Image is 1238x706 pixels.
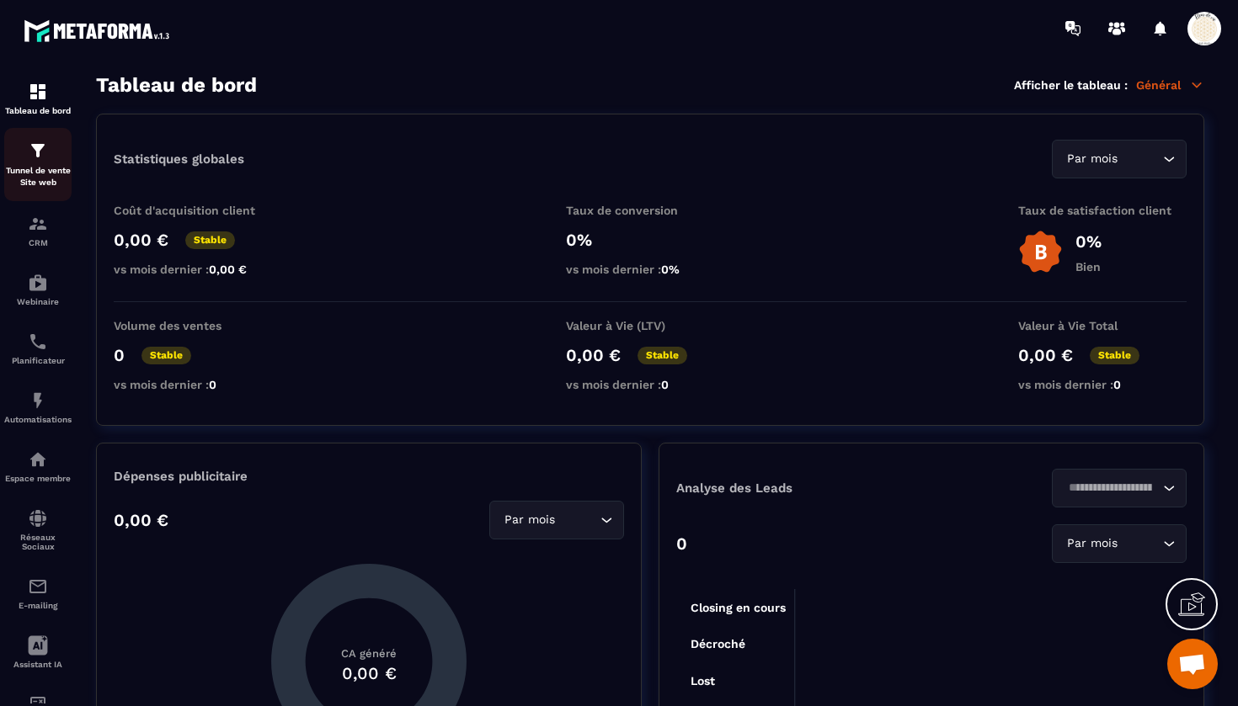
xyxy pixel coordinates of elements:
img: formation [28,82,48,102]
p: 0% [566,230,734,250]
p: Taux de satisfaction client [1018,204,1187,217]
p: Valeur à Vie Total [1018,319,1187,332]
p: vs mois dernier : [566,263,734,276]
img: automations [28,390,48,411]
p: Assistant IA [4,660,72,669]
p: Réseaux Sociaux [4,533,72,551]
p: 0% [1075,231,1102,252]
p: 0,00 € [566,345,621,365]
img: formation [28,214,48,234]
a: formationformationTunnel de vente Site web [4,128,72,201]
p: vs mois dernier : [1018,378,1187,391]
p: Stable [141,347,191,364]
a: emailemailE-mailing [4,564,72,623]
a: schedulerschedulerPlanificateur [4,319,72,378]
tspan: Lost [691,674,715,687]
div: Search for option [1052,524,1187,563]
img: email [28,576,48,597]
p: Tableau de bord [4,106,72,115]
p: 0,00 € [1018,345,1073,365]
p: Général [1136,77,1204,93]
p: Planificateur [4,356,72,365]
a: Assistant IA [4,623,72,682]
tspan: Closing en cours [691,601,786,615]
a: formationformationCRM [4,201,72,260]
img: b-badge-o.b3b20ee6.svg [1018,230,1063,274]
span: 0,00 € [209,263,247,276]
p: Espace membre [4,474,72,483]
p: Afficher le tableau : [1014,78,1128,92]
p: vs mois dernier : [566,378,734,391]
p: E-mailing [4,601,72,610]
p: Tunnel de vente Site web [4,165,72,188]
p: Valeur à Vie (LTV) [566,319,734,332]
p: 0,00 € [114,510,168,530]
a: automationsautomationsWebinaire [4,260,72,319]
span: Par mois [1063,150,1121,168]
p: Stable [1090,347,1139,364]
p: Dépenses publicitaire [114,469,624,484]
span: 0 [1113,378,1121,391]
span: 0 [209,378,216,391]
span: 0% [661,263,680,276]
span: 0 [661,378,669,391]
tspan: Décroché [691,637,745,650]
p: Webinaire [4,297,72,306]
a: social-networksocial-networkRéseaux Sociaux [4,496,72,564]
h3: Tableau de bord [96,73,257,97]
img: scheduler [28,332,48,352]
p: Stable [185,231,235,249]
input: Search for option [1121,150,1159,168]
p: vs mois dernier : [114,378,282,391]
div: Search for option [489,501,624,539]
div: Search for option [1052,140,1187,178]
p: 0 [676,533,687,554]
p: Taux de conversion [566,204,734,217]
span: Par mois [500,511,558,529]
input: Search for option [1121,534,1159,553]
p: Analyse des Leads [676,480,931,496]
input: Search for option [1063,479,1159,497]
p: Statistiques globales [114,151,244,167]
img: automations [28,449,48,470]
a: formationformationTableau de bord [4,69,72,128]
div: Ouvrir le chat [1167,639,1218,689]
p: CRM [4,238,72,247]
p: Coût d'acquisition client [114,204,282,217]
div: Search for option [1052,469,1187,507]
p: Bien [1075,260,1102,273]
p: 0 [114,345,125,365]
p: Volume des ventes [114,319,282,332]
img: social-network [28,508,48,528]
p: Automatisations [4,415,72,424]
img: logo [24,15,175,46]
p: 0,00 € [114,230,168,250]
input: Search for option [558,511,596,529]
img: automations [28,273,48,293]
a: automationsautomationsAutomatisations [4,378,72,437]
p: Stable [638,347,687,364]
img: formation [28,141,48,161]
a: automationsautomationsEspace membre [4,437,72,496]
span: Par mois [1063,534,1121,553]
p: vs mois dernier : [114,263,282,276]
